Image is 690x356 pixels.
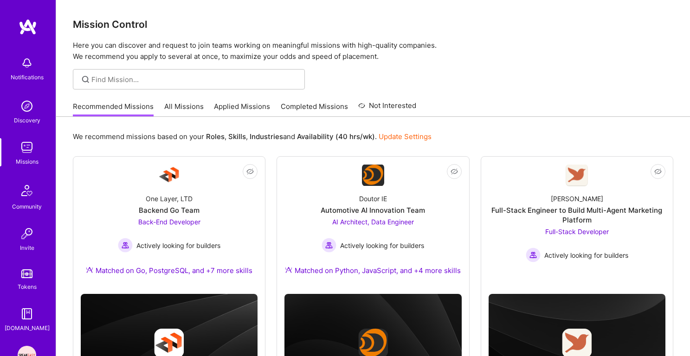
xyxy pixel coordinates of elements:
[18,138,36,157] img: teamwork
[73,19,673,30] h3: Mission Control
[81,164,258,286] a: Company LogoOne Layer, LTDBackend Go TeamBack-End Developer Actively looking for buildersActively...
[544,250,628,260] span: Actively looking for builders
[16,179,38,202] img: Community
[281,102,348,117] a: Completed Missions
[118,238,133,253] img: Actively looking for builders
[18,282,37,292] div: Tokens
[20,243,34,253] div: Invite
[297,132,375,141] b: Availability (40 hrs/wk)
[73,40,673,62] p: Here you can discover and request to join teams working on meaningful missions with high-quality ...
[566,165,588,186] img: Company Logo
[250,132,283,141] b: Industries
[16,157,39,166] div: Missions
[285,266,461,275] div: Matched on Python, JavaScript, and +4 more skills
[551,194,603,203] div: [PERSON_NAME]
[164,102,204,117] a: All Missions
[80,74,91,85] i: icon SearchGrey
[11,72,44,82] div: Notifications
[86,266,252,275] div: Matched on Go, PostgreSQL, and +7 more skills
[545,228,609,235] span: Full-Stack Developer
[228,132,246,141] b: Skills
[214,102,270,117] a: Applied Missions
[86,266,93,273] img: Ateam Purple Icon
[19,19,37,35] img: logo
[138,218,200,226] span: Back-End Developer
[359,194,387,203] div: Doutor IE
[146,194,193,203] div: One Layer, LTD
[451,168,458,175] i: icon EyeClosed
[206,132,225,141] b: Roles
[489,205,665,225] div: Full-Stack Engineer to Build Multi-Agent Marketing Platform
[136,241,220,250] span: Actively looking for builders
[362,165,384,186] img: Company Logo
[246,168,254,175] i: icon EyeClosed
[73,102,154,117] a: Recommended Missions
[332,218,414,226] span: AI Architect, Data Engineer
[5,323,50,333] div: [DOMAIN_NAME]
[379,132,432,141] a: Update Settings
[139,205,200,215] div: Backend Go Team
[18,97,36,115] img: discovery
[18,54,36,72] img: bell
[21,269,32,278] img: tokens
[12,202,42,211] div: Community
[285,266,292,273] img: Ateam Purple Icon
[14,115,40,125] div: Discovery
[158,164,181,186] img: Company Logo
[358,100,416,117] a: Not Interested
[654,168,662,175] i: icon EyeClosed
[91,75,298,84] input: Find Mission...
[73,132,432,141] p: We recommend missions based on your , , and .
[526,248,541,262] img: Actively looking for builders
[340,241,424,250] span: Actively looking for builders
[489,164,665,275] a: Company Logo[PERSON_NAME]Full-Stack Engineer to Build Multi-Agent Marketing PlatformFull-Stack De...
[18,224,36,243] img: Invite
[321,205,425,215] div: Automotive AI Innovation Team
[18,305,36,323] img: guide book
[322,238,336,253] img: Actively looking for builders
[284,164,461,286] a: Company LogoDoutor IEAutomotive AI Innovation TeamAI Architect, Data Engineer Actively looking fo...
